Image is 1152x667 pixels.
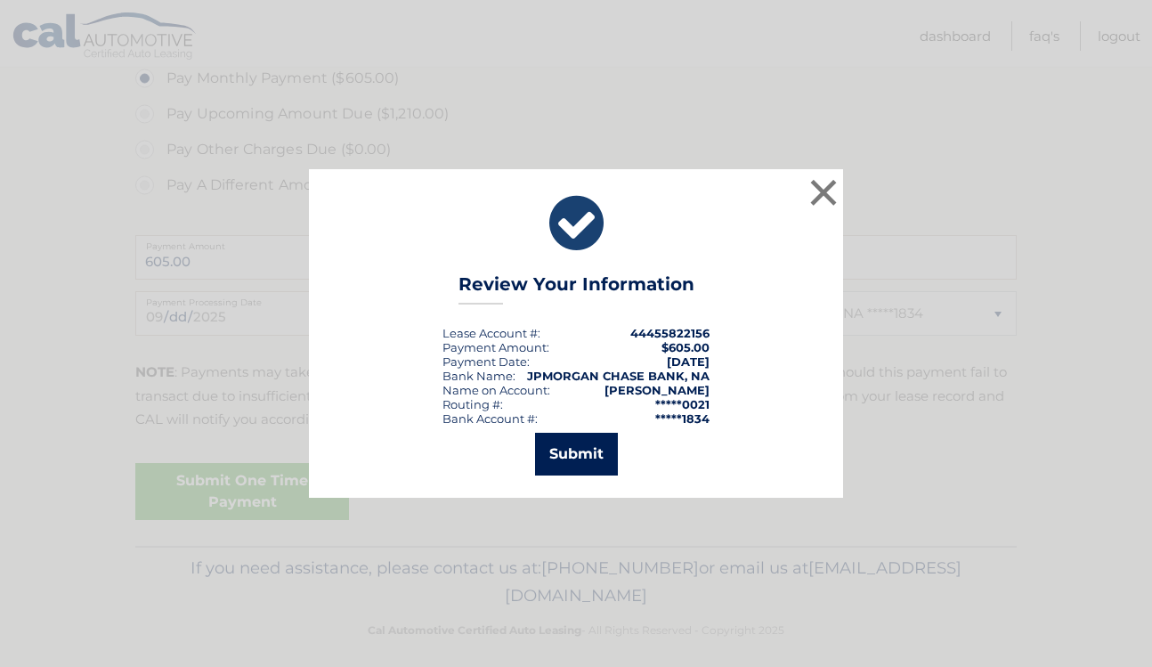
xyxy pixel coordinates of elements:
[604,383,710,397] strong: [PERSON_NAME]
[458,273,694,305] h3: Review Your Information
[442,383,550,397] div: Name on Account:
[442,340,549,354] div: Payment Amount:
[630,326,710,340] strong: 44455822156
[442,354,530,369] div: :
[442,369,515,383] div: Bank Name:
[667,354,710,369] span: [DATE]
[442,354,527,369] span: Payment Date
[535,433,618,476] button: Submit
[442,326,540,340] div: Lease Account #:
[442,397,503,411] div: Routing #:
[806,175,841,210] button: ×
[442,411,538,426] div: Bank Account #:
[661,340,710,354] span: $605.00
[527,369,710,383] strong: JPMORGAN CHASE BANK, NA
